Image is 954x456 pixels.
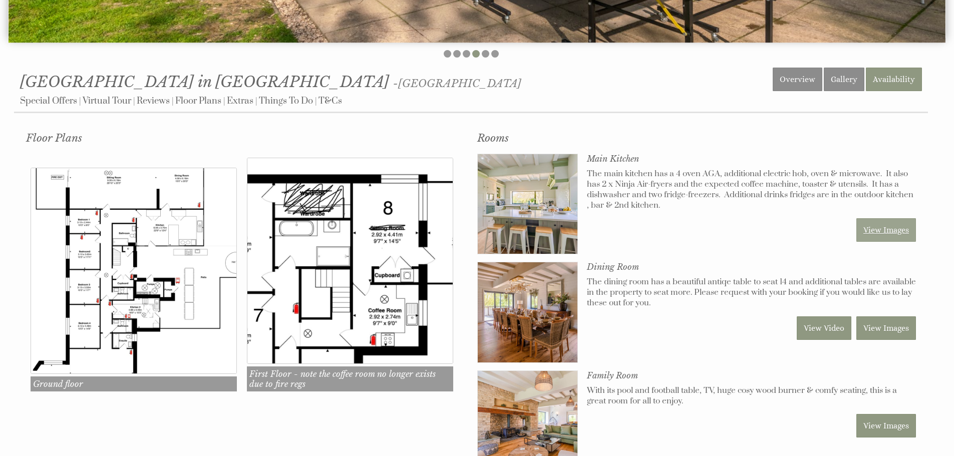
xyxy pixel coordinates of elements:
[20,73,389,91] span: [GEOGRAPHIC_DATA] in [GEOGRAPHIC_DATA]
[478,262,578,362] img: Dining Room
[393,77,521,90] span: -
[587,277,916,308] p: The dining room has a beautiful antiqe table to seat 14 and additional tables are available in th...
[866,68,922,91] a: Availability
[20,73,393,91] a: [GEOGRAPHIC_DATA] in [GEOGRAPHIC_DATA]
[587,169,916,211] p: The main kitchen has a 4 oven AGA, additional electric hob, oven & microwave. It also has 2 x Nin...
[856,414,916,437] a: View Images
[587,154,916,164] h3: Main Kitchen
[398,77,521,90] a: [GEOGRAPHIC_DATA]
[26,132,465,145] h2: Floor Plans
[824,68,864,91] a: Gallery
[175,95,221,107] a: Floor Plans
[856,218,916,242] a: View Images
[247,366,453,391] h3: First Floor - note the coffee room no longer exists due to fire regs
[856,316,916,340] a: View Images
[137,95,170,107] a: Reviews
[31,376,237,391] h3: Ground floor
[31,168,237,374] img: Ground floor
[587,370,916,380] h3: Family Room
[227,95,253,107] a: Extras
[83,95,131,107] a: Virtual Tour
[247,158,453,364] img: First Floor - note the coffee room no longer exists due to fire regs
[797,316,851,340] a: View Video
[477,132,916,145] h2: Rooms
[319,95,342,107] a: T&Cs
[20,95,77,107] a: Special Offers
[773,68,822,91] a: Overview
[259,95,313,107] a: Things To Do
[478,154,578,254] img: Main Kitchen
[587,262,916,272] h3: Dining Room
[587,385,916,406] p: With its pool and football table, TV, huge cosy wood burner & comfy seating, this is a great room...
